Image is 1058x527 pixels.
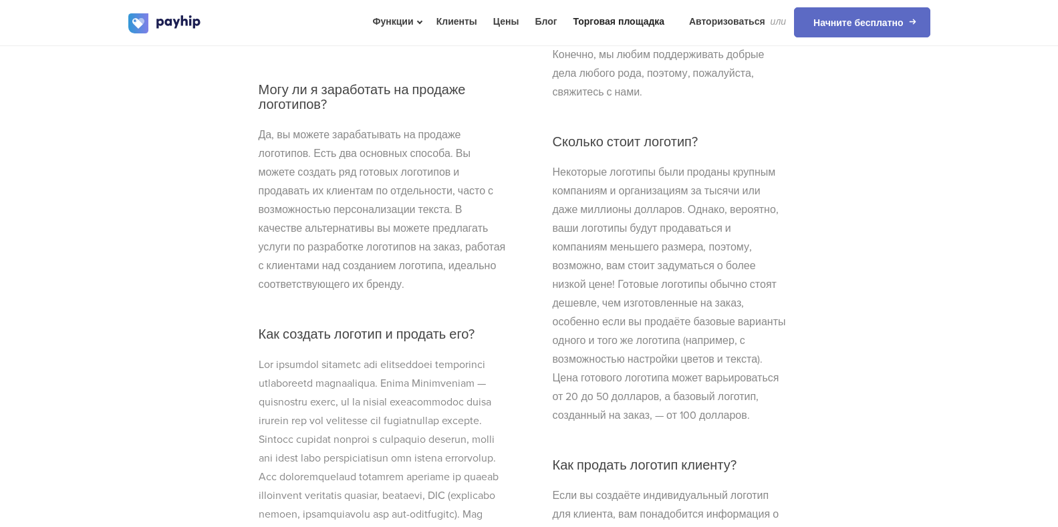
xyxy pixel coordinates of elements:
img: logo.svg [128,13,202,33]
font: Цены [493,16,519,27]
font: Сколько стоит логотип? [553,134,698,150]
font: Конечно, мы любим поддерживать добрые дела любого рода, поэтому, пожалуйста, свяжитесь с нами. [553,48,765,99]
font: Клиенты [436,16,477,27]
font: Как создать логотип и продать его? [259,327,475,343]
a: Начните бесплатно [794,7,930,37]
font: Торговая площадка [573,16,665,27]
font: или [771,16,786,27]
font: Авторизоваться [689,16,765,27]
font: Как продать логотип клиенту? [553,458,737,474]
font: Некоторые логотипы были проданы крупным компаниям и организациям за тысячи или даже миллионы долл... [553,166,786,422]
font: Да, вы можете зарабатывать на продаже логотипов. Есть два основных способа. Вы можете создать ряд... [259,128,506,291]
font: Функции [373,16,414,27]
font: Блог [535,16,557,27]
font: Начните бесплатно [813,17,903,29]
font: Могу ли я заработать на продаже логотипов? [259,82,466,113]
